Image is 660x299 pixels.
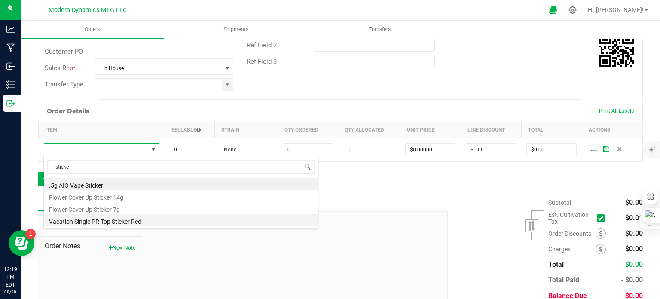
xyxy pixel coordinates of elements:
th: Total [521,122,582,138]
input: 0 [527,144,576,156]
span: Ref Field 3 [247,58,277,65]
span: - $0.00 [621,276,643,284]
th: Qty Ordered [278,122,338,138]
span: Customer PO [45,48,83,55]
span: Transfers [357,26,402,33]
a: Transfers [309,21,452,39]
span: Subtotal [548,199,571,206]
qrcode: 00001164 [599,33,634,67]
div: Notes [38,195,89,211]
a: Orders [21,21,164,39]
span: Order Discounts [548,230,596,237]
span: Ref Field 2 [247,41,277,49]
span: Save Order Detail [600,146,613,151]
button: Add New Detail [38,172,95,186]
span: Modern Dynamics MFG LLC [49,6,127,14]
span: $0.00 [625,260,643,268]
button: New Note [109,244,135,252]
th: Line Discount [461,122,521,138]
input: 0 [466,144,516,156]
th: Unit Price [400,122,461,138]
span: $0.00 [625,245,643,253]
span: $0.00 [625,198,643,207]
span: Shipments [212,26,260,33]
span: Orders [73,26,111,33]
span: Calculate cultivation tax [597,212,608,224]
span: Charges [548,246,596,253]
span: $0.00 [625,229,643,237]
inline-svg: Inventory [6,80,15,89]
span: 0 [170,147,177,153]
img: Scan me! [599,33,634,67]
span: In House [95,62,222,74]
span: Print All Labels [599,108,634,114]
iframe: Resource center unread badge [25,229,36,239]
span: 0 [343,147,351,153]
th: Sellable [165,122,214,138]
input: 0 [406,144,455,156]
span: Sales Rep [45,64,73,72]
inline-svg: Manufacturing [6,43,15,52]
inline-svg: Outbound [6,99,15,108]
div: Manage settings [567,6,578,14]
th: Strain [214,122,278,138]
span: Hi, [PERSON_NAME]! [588,6,644,13]
p: 08/28 [4,289,17,295]
span: Est. Cultivation Tax [548,211,593,225]
h1: Order Details [47,108,89,114]
a: Shipments [165,21,308,39]
span: $0.00 [625,214,643,222]
span: Total [548,260,564,268]
iframe: Resource center [9,230,34,256]
th: Qty Allocated [338,122,400,138]
span: Total Paid [548,276,579,284]
th: Actions [582,122,642,138]
inline-svg: Analytics [6,25,15,34]
th: Item [39,122,165,138]
inline-svg: Inbound [6,62,15,71]
span: None [220,147,236,153]
span: Transfer Type [45,80,83,88]
span: Open Ecommerce Menu [544,2,563,18]
input: 0 [283,144,333,156]
span: Delete Order Detail [613,146,626,151]
span: Order Notes [45,241,135,251]
p: 12:19 PM EDT [4,265,17,289]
